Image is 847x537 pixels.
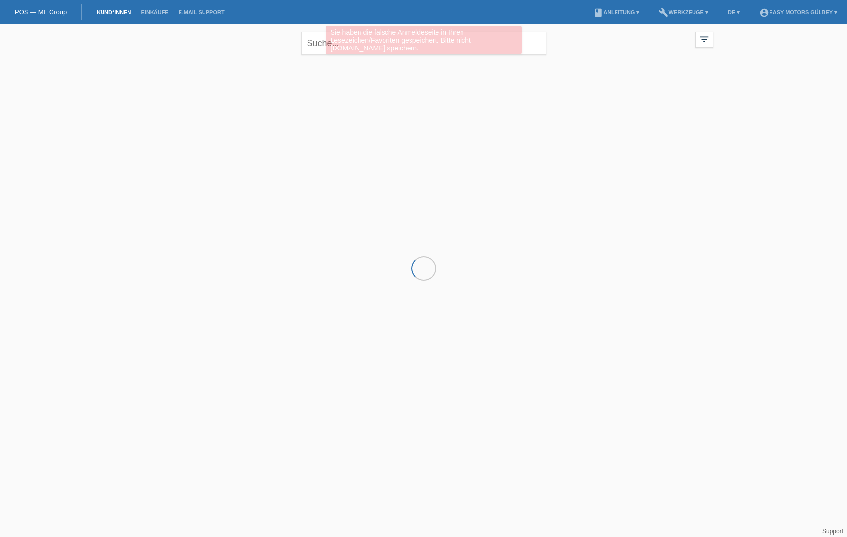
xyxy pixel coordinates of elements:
[699,34,710,45] i: filter_list
[136,9,173,15] a: Einkäufe
[654,9,713,15] a: buildWerkzeuge ▾
[659,8,668,18] i: build
[589,9,644,15] a: bookAnleitung ▾
[326,26,522,54] div: Sie haben die falsche Anmeldeseite in Ihren Lesezeichen/Favoriten gespeichert. Bitte nicht [DOMAI...
[759,8,769,18] i: account_circle
[723,9,744,15] a: DE ▾
[15,8,67,16] a: POS — MF Group
[822,528,843,535] a: Support
[92,9,136,15] a: Kund*innen
[593,8,603,18] i: book
[754,9,842,15] a: account_circleEasy Motors Gülbey ▾
[174,9,230,15] a: E-Mail Support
